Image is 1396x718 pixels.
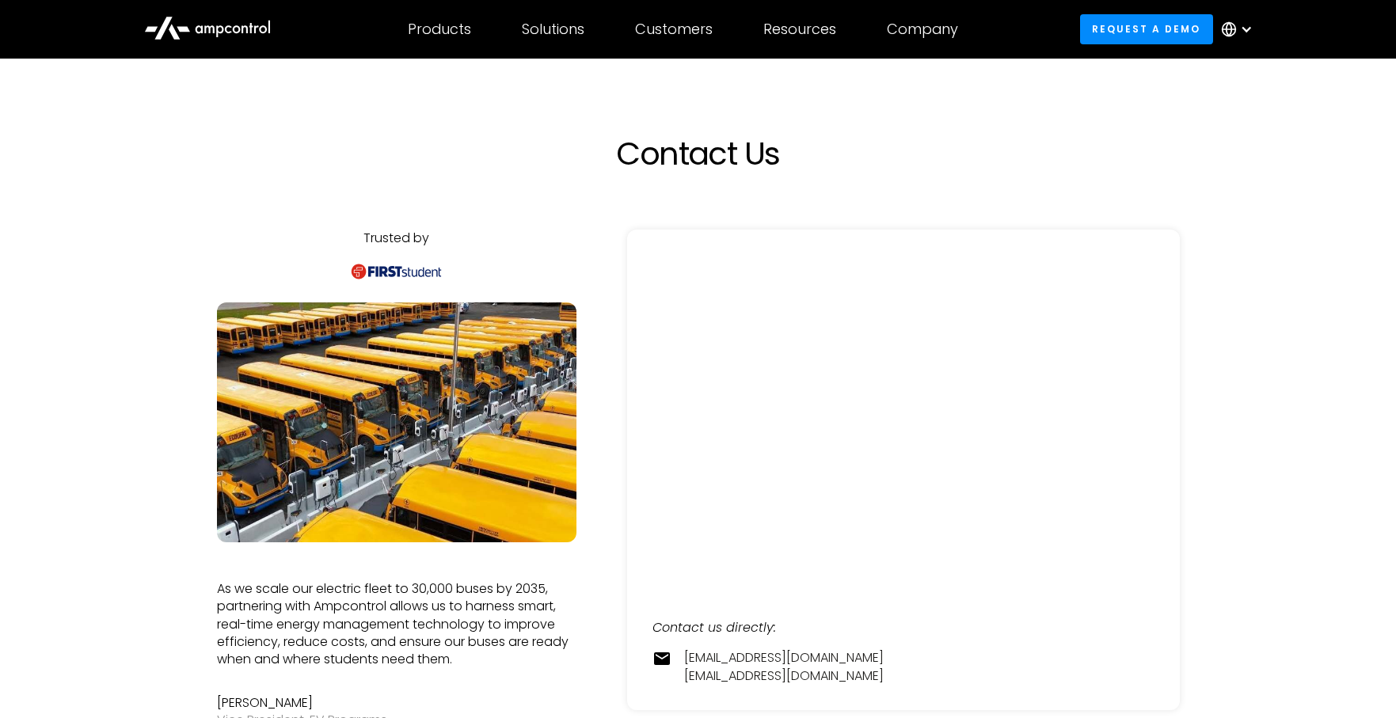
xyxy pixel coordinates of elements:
[652,255,1154,556] iframe: Form 0
[522,21,584,38] div: Solutions
[635,21,713,38] div: Customers
[684,649,884,667] a: [EMAIL_ADDRESS][DOMAIN_NAME]
[887,21,958,38] div: Company
[763,21,836,38] div: Resources
[684,667,884,685] a: [EMAIL_ADDRESS][DOMAIN_NAME]
[652,619,1154,636] div: Contact us directly:
[408,21,471,38] div: Products
[1080,14,1213,44] a: Request a demo
[350,135,1047,173] h1: Contact Us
